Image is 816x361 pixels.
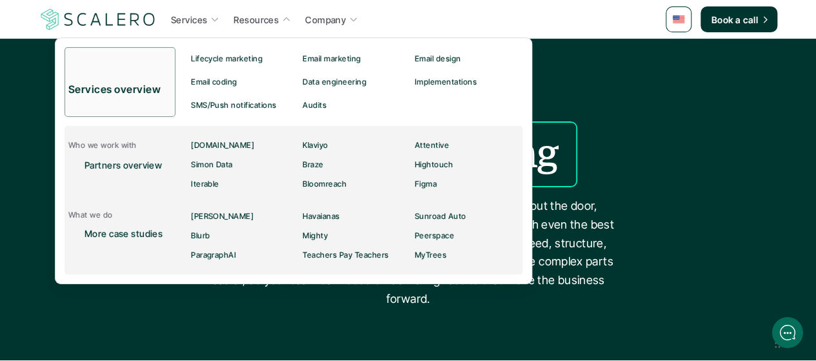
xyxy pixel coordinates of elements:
[711,13,758,26] p: Book a call
[303,231,328,240] p: Mighty
[415,141,449,150] p: Attentive
[83,92,155,102] span: New conversation
[10,83,248,110] button: New conversation
[411,245,522,265] a: MyTrees
[415,77,477,87] p: Implementations
[299,207,410,226] a: Havaianas
[305,13,346,26] p: Company
[303,180,346,189] p: Bloomreach
[415,180,437,189] p: Figma
[415,212,466,221] p: Sunroad Auto
[224,220,250,228] span: 0 / 0
[187,207,299,226] a: [PERSON_NAME]
[234,13,279,26] p: Resources
[415,231,454,240] p: Peerspace
[171,13,207,26] p: Services
[303,141,328,150] p: Klaviyo
[299,155,410,174] a: Braze
[701,6,777,32] a: Book a call
[303,160,323,169] p: Braze
[299,245,410,265] a: Teachers Pay Teachers
[303,77,366,87] p: Data engineering
[191,77,237,87] p: Email coding
[187,94,299,117] a: SMS/Push notifications
[68,141,137,150] p: Who we work with
[191,231,210,240] p: Blurb
[187,136,299,155] a: [DOMAIN_NAME]
[299,136,410,155] a: Klaviyo
[191,180,219,189] p: Iterable
[303,212,339,221] p: Havaianas
[303,251,388,260] p: Teachers Pay Teachers
[187,174,299,194] a: Iterable
[411,155,522,174] a: Hightouch
[299,70,410,94] a: Data engineering
[65,47,175,117] a: Services overview
[187,70,299,94] a: Email coding
[39,8,157,31] a: Scalero company logo
[415,160,453,169] p: Hightouch
[411,136,522,155] a: Attentive
[85,158,162,172] p: Partners overview
[187,226,299,245] a: Blurb
[191,101,277,110] p: SMS/Push notifications
[191,212,254,221] p: [PERSON_NAME]
[411,174,522,194] a: Figma
[411,70,522,94] a: Implementations
[303,101,326,110] p: Audits
[108,278,163,286] span: We run on Gist
[68,211,113,220] p: What we do
[187,47,299,70] a: Lifecycle marketing
[65,223,175,243] a: More case studies
[65,155,171,174] a: Partners overview
[411,226,522,245] a: Peerspace
[415,54,461,63] p: Email design
[187,155,299,174] a: Simon Data
[772,317,803,348] iframe: gist-messenger-bubble-iframe
[299,47,410,70] a: Email marketing
[187,245,299,265] a: ParagraphAI
[299,174,410,194] a: Bloomreach
[191,251,236,260] p: ParagraphAI
[191,54,263,63] p: Lifecycle marketing
[85,227,163,240] p: More case studies
[39,7,157,32] img: Scalero company logo
[224,228,250,234] span: used queries
[191,160,233,169] p: Simon Data
[8,220,32,233] div: Beta
[411,207,522,226] a: Sunroad Auto
[303,54,361,63] p: Email marketing
[411,47,522,70] a: Email design
[68,81,164,98] p: Services overview
[299,226,410,245] a: Mighty
[299,94,403,117] a: Audits
[415,251,446,260] p: MyTrees
[191,141,254,150] p: [DOMAIN_NAME]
